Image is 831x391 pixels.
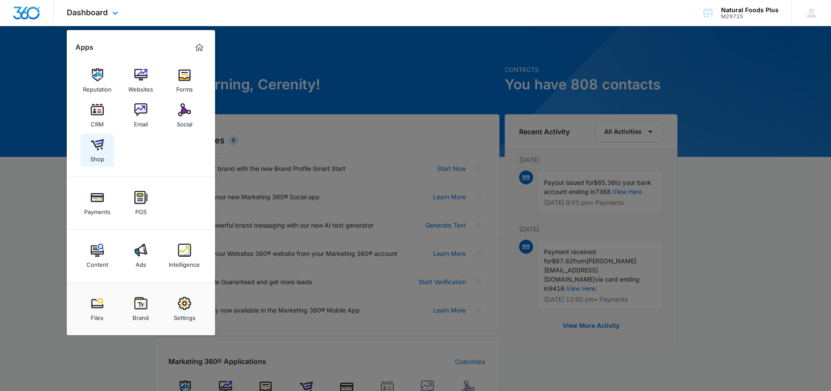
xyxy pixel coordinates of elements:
[168,99,201,132] a: Social
[81,239,114,272] a: Content
[91,310,103,321] div: Files
[136,257,146,268] div: Ads
[86,257,108,268] div: Content
[135,204,147,215] div: POS
[133,310,149,321] div: Brand
[134,116,148,128] div: Email
[169,257,200,268] div: Intelligence
[721,14,779,20] div: account id
[192,41,206,54] a: Marketing 360® Dashboard
[124,239,157,272] a: Ads
[124,187,157,220] a: POS
[91,116,104,128] div: CRM
[75,43,93,51] h2: Apps
[81,64,114,97] a: Reputation
[168,64,201,97] a: Forms
[176,82,193,93] div: Forms
[90,151,104,163] div: Shop
[81,292,114,326] a: Files
[81,187,114,220] a: Payments
[84,204,110,215] div: Payments
[81,99,114,132] a: CRM
[124,64,157,97] a: Websites
[721,7,779,14] div: account name
[124,292,157,326] a: Brand
[168,239,201,272] a: Intelligence
[83,82,112,93] div: Reputation
[124,99,157,132] a: Email
[128,82,153,93] div: Websites
[177,116,192,128] div: Social
[174,310,195,321] div: Settings
[67,8,108,17] span: Dashboard
[81,134,114,167] a: Shop
[168,292,201,326] a: Settings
